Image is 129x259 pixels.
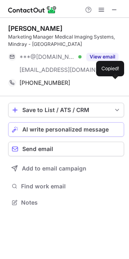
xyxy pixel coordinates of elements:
button: Add to email campaign [8,161,124,176]
span: AI write personalized message [22,126,109,133]
div: [PERSON_NAME] [8,24,62,32]
span: [EMAIL_ADDRESS][DOMAIN_NAME] [19,66,104,73]
span: [PHONE_NUMBER] [19,79,70,86]
img: ContactOut v5.3.10 [8,5,57,15]
span: ***@[DOMAIN_NAME] [19,53,75,60]
button: Find work email [8,181,124,192]
button: Send email [8,142,124,156]
div: Marketing Manager Medical Imaging Systems, Mindray - [GEOGRAPHIC_DATA] [8,33,124,48]
span: Send email [22,146,53,152]
div: Save to List / ATS / CRM [22,107,110,113]
button: Notes [8,197,124,208]
span: Find work email [21,183,121,190]
button: AI write personalized message [8,122,124,137]
button: save-profile-one-click [8,103,124,117]
span: Add to email campaign [22,165,86,172]
span: Notes [21,199,121,206]
button: Reveal Button [86,53,118,61]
